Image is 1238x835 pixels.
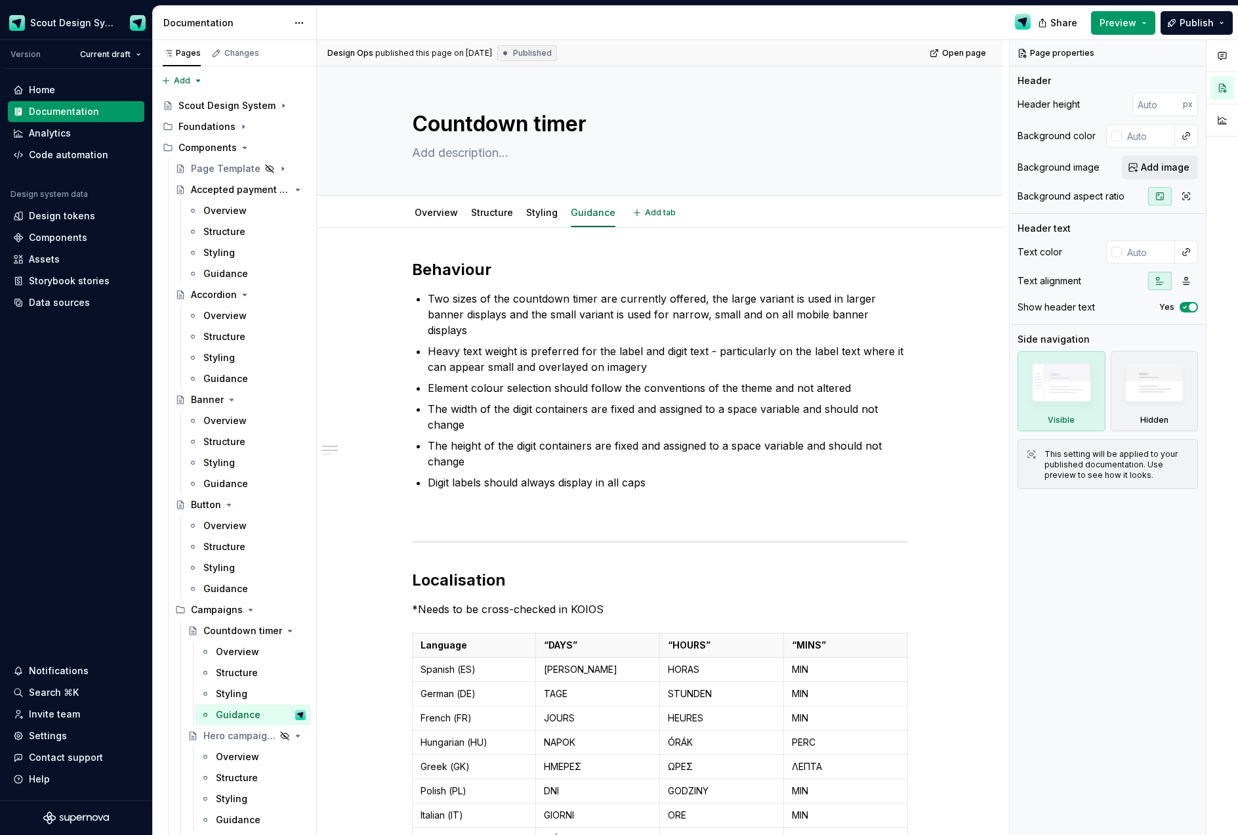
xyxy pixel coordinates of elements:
a: Guidance [182,473,311,494]
span: Design Ops [327,48,373,58]
div: Structure [216,771,258,784]
a: Styling [526,207,558,218]
a: Button [170,494,311,515]
div: Header height [1018,98,1080,111]
input: Auto [1132,93,1183,116]
p: ΛΕΠΤΑ [792,760,899,773]
p: NAPOK [544,736,651,749]
a: Overview [415,207,458,218]
div: Show header text [1018,301,1095,314]
a: Storybook stories [8,270,144,291]
div: Structure [203,435,245,448]
div: Countdown timer [203,624,282,637]
div: Button [191,498,221,511]
span: Publish [1180,16,1214,30]
img: Design Ops [1015,14,1031,30]
a: Styling [182,347,311,368]
div: Visible [1048,415,1075,425]
div: Page Template [191,162,260,175]
a: Overview [195,641,311,662]
span: Open page [942,48,986,58]
svg: Supernova Logo [43,811,109,824]
div: Components [29,231,87,244]
div: Styling [216,792,247,805]
div: Components [178,141,237,154]
a: Hero campaign banner [182,725,311,746]
div: Guidance [203,582,248,595]
a: Structure [471,207,513,218]
p: GIORNI [544,809,651,822]
p: *Needs to be cross-checked in KOIOS [412,601,908,617]
p: px [1183,99,1193,110]
p: Digit labels should always display in all caps [428,475,908,490]
p: Two sizes of the countdown timer are currently offered, the large variant is used in larger banne... [428,291,908,338]
a: Styling [182,452,311,473]
p: MIN [792,687,899,700]
h2: Behaviour [412,259,908,280]
div: Data sources [29,296,90,309]
button: Scout Design SystemDesign Ops [3,9,150,37]
div: Home [29,83,55,96]
a: GuidanceDesign Ops [195,704,311,725]
div: Overview [216,645,259,658]
p: MIN [792,784,899,798]
button: Add image [1122,156,1198,179]
div: Styling [521,198,563,226]
a: Styling [195,683,311,704]
div: Settings [29,729,67,742]
p: TAGE [544,687,651,700]
div: Hero campaign banner [203,729,276,742]
div: Accepted payment types [191,183,290,196]
a: Assets [8,249,144,270]
p: ΗΜΕΡΕΣ [544,760,651,773]
div: Background image [1018,161,1100,174]
a: Accordion [170,284,311,305]
input: Auto [1122,240,1175,264]
a: Scout Design System [157,95,311,116]
div: Overview [409,198,463,226]
div: published this page on [DATE] [375,48,492,58]
div: Assets [29,253,60,266]
img: e611c74b-76fc-4ef0-bafa-dc494cd4cb8a.png [9,15,25,31]
span: Current draft [80,49,131,60]
div: Styling [203,246,235,259]
p: ORE [668,809,775,822]
a: Structure [195,662,311,683]
p: ΩΡΕΣ [668,760,775,773]
p: Greek (GK) [421,760,528,773]
a: Structure [182,536,311,557]
button: Share [1031,11,1086,35]
div: Foundations [157,116,311,137]
button: Search ⌘K [8,682,144,703]
p: DNI [544,784,651,798]
a: Banner [170,389,311,410]
div: Overview [203,519,247,532]
p: Heavy text weight is preferred for the label and digit text - particularly on the label text wher... [428,343,908,375]
span: Add [174,75,190,86]
span: Add tab [645,207,676,218]
span: Published [513,48,552,58]
span: Preview [1100,16,1136,30]
button: Help [8,769,144,790]
div: Styling [216,687,247,700]
div: Guidance [203,267,248,280]
div: Invite team [29,708,80,721]
div: Changes [224,48,259,58]
div: Accordion [191,288,237,301]
a: Guidance [182,263,311,284]
div: Campaigns [191,603,243,616]
span: Add image [1141,161,1189,174]
p: MIN [792,712,899,725]
a: Documentation [8,101,144,122]
div: Pages [163,48,201,58]
button: Add [157,72,207,90]
a: Structure [195,767,311,788]
p: Hungarian (HU) [421,736,528,749]
button: Preview [1091,11,1155,35]
div: Scout Design System [30,16,114,30]
a: Overview [182,305,311,326]
div: Overview [203,414,247,427]
a: Design tokens [8,205,144,226]
a: Accepted payment types [170,179,311,200]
